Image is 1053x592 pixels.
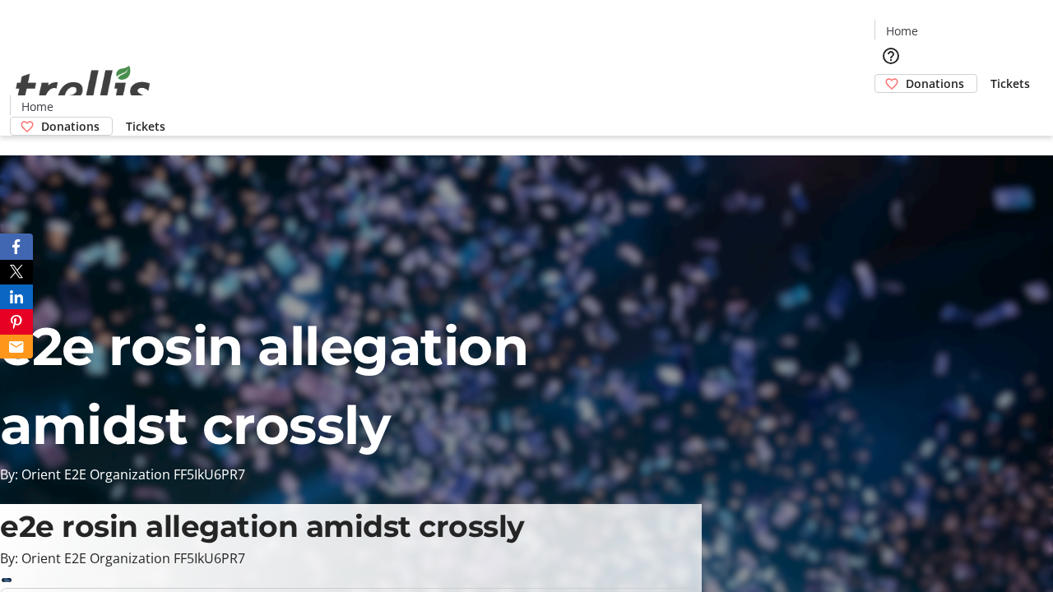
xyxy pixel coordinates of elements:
a: Donations [874,74,977,93]
img: Orient E2E Organization FF5IkU6PR7's Logo [10,48,156,130]
span: Home [21,98,53,115]
a: Home [11,98,63,115]
span: Tickets [126,118,165,135]
a: Tickets [977,75,1043,92]
button: Help [874,39,907,72]
a: Tickets [113,118,179,135]
span: Tickets [990,75,1030,92]
button: Cart [874,93,907,126]
a: Donations [10,117,113,136]
span: Donations [906,75,964,92]
span: Home [886,22,918,39]
a: Home [875,22,928,39]
span: Donations [41,118,100,135]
